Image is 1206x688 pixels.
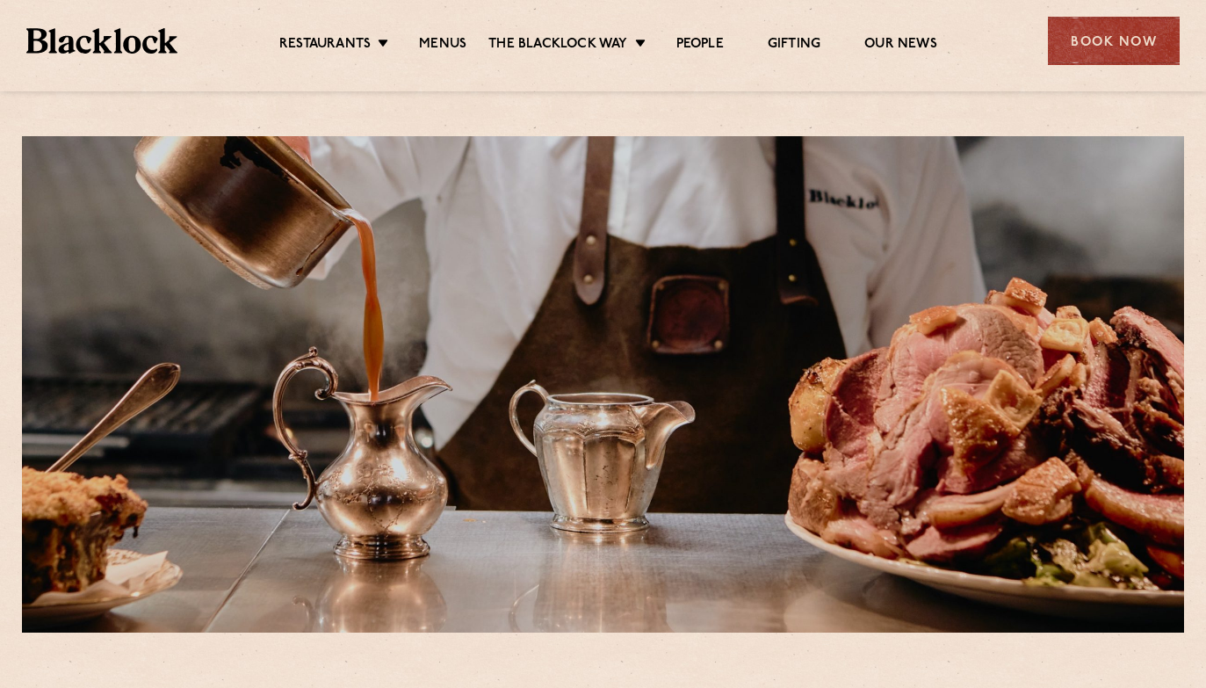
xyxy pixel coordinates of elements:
[26,28,177,54] img: BL_Textured_Logo-footer-cropped.svg
[419,36,466,55] a: Menus
[279,36,371,55] a: Restaurants
[864,36,937,55] a: Our News
[768,36,820,55] a: Gifting
[488,36,627,55] a: The Blacklock Way
[676,36,724,55] a: People
[1048,17,1180,65] div: Book Now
